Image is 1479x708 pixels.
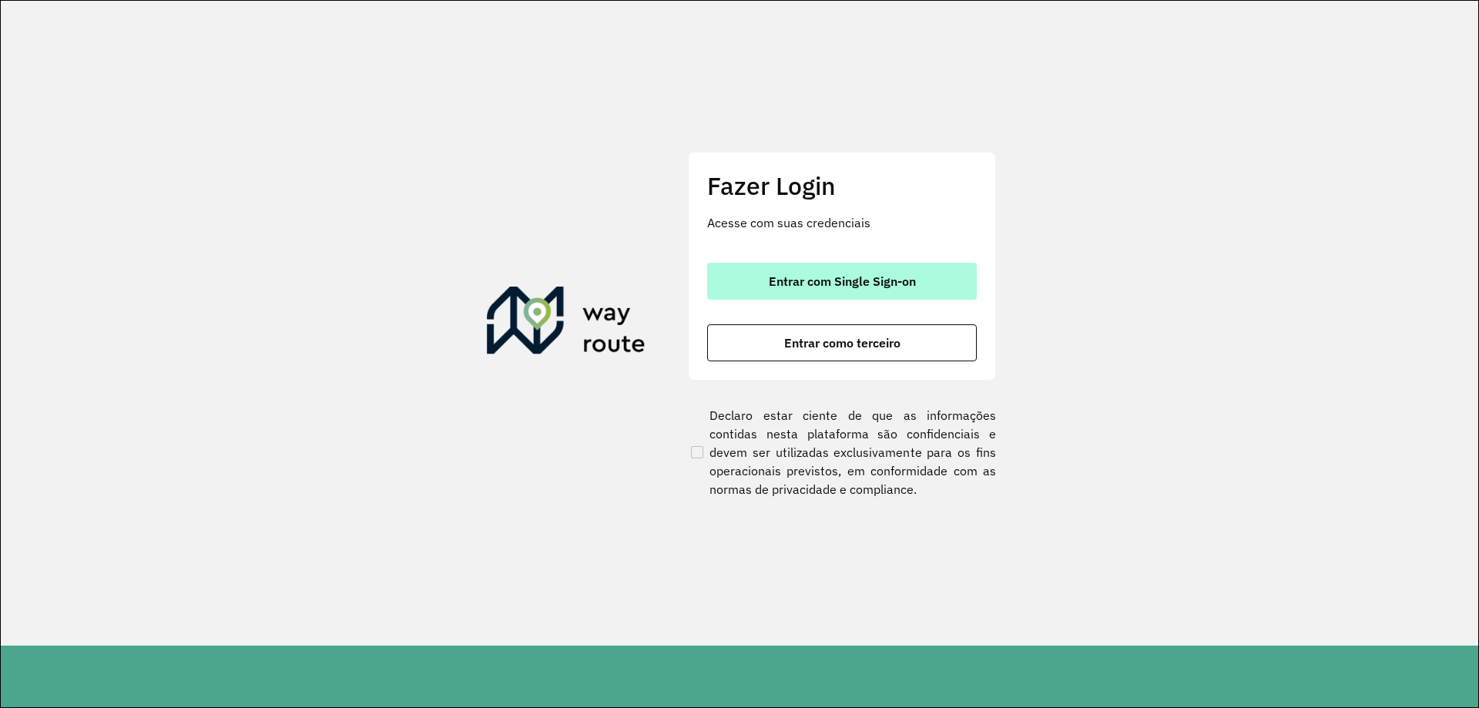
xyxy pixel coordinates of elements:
button: button [707,263,977,300]
button: button [707,324,977,361]
span: Entrar como terceiro [784,337,900,349]
h2: Fazer Login [707,171,977,200]
img: Roteirizador AmbevTech [487,287,646,361]
p: Acesse com suas credenciais [707,213,977,232]
label: Declaro estar ciente de que as informações contidas nesta plataforma são confidenciais e devem se... [688,406,996,498]
span: Entrar com Single Sign-on [769,275,916,287]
